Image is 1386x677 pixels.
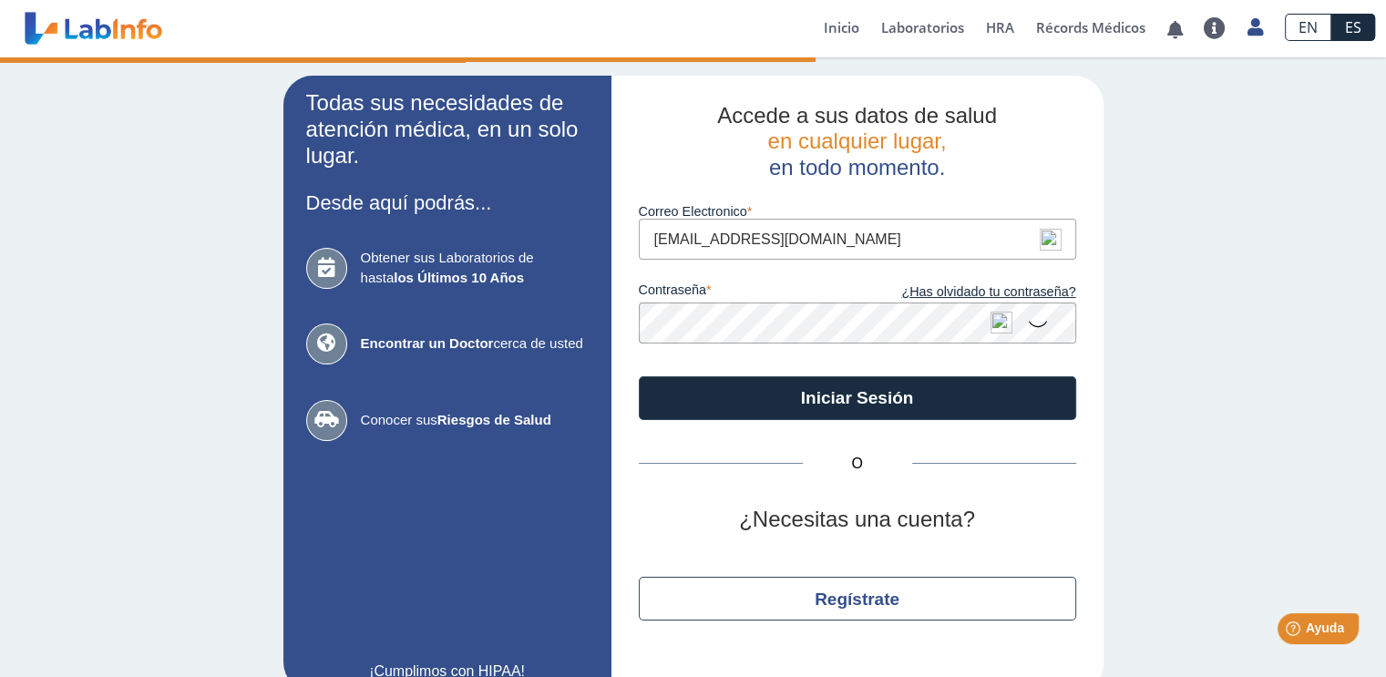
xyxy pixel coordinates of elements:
span: Conocer sus [361,410,589,431]
iframe: Help widget launcher [1224,606,1366,657]
h2: Todas sus necesidades de atención médica, en un solo lugar. [306,90,589,169]
button: Iniciar Sesión [639,376,1076,420]
span: HRA [986,18,1014,36]
h3: Desde aquí podrás... [306,191,589,214]
a: EN [1285,14,1331,41]
img: npw-badge-icon-locked.svg [1040,229,1062,251]
button: Regístrate [639,577,1076,621]
img: npw-badge-icon-locked.svg [991,312,1012,333]
span: Accede a sus datos de salud [717,103,997,128]
label: Correo Electronico [639,204,1076,219]
a: ES [1331,14,1375,41]
h2: ¿Necesitas una cuenta? [639,507,1076,533]
label: contraseña [639,282,857,303]
span: Obtener sus Laboratorios de hasta [361,248,589,289]
span: en todo momento. [769,155,945,180]
span: en cualquier lugar, [767,128,946,153]
b: Encontrar un Doctor [361,335,494,351]
b: los Últimos 10 Años [394,270,524,285]
span: O [803,453,912,475]
a: ¿Has olvidado tu contraseña? [857,282,1076,303]
b: Riesgos de Salud [437,412,551,427]
span: cerca de usted [361,333,589,354]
